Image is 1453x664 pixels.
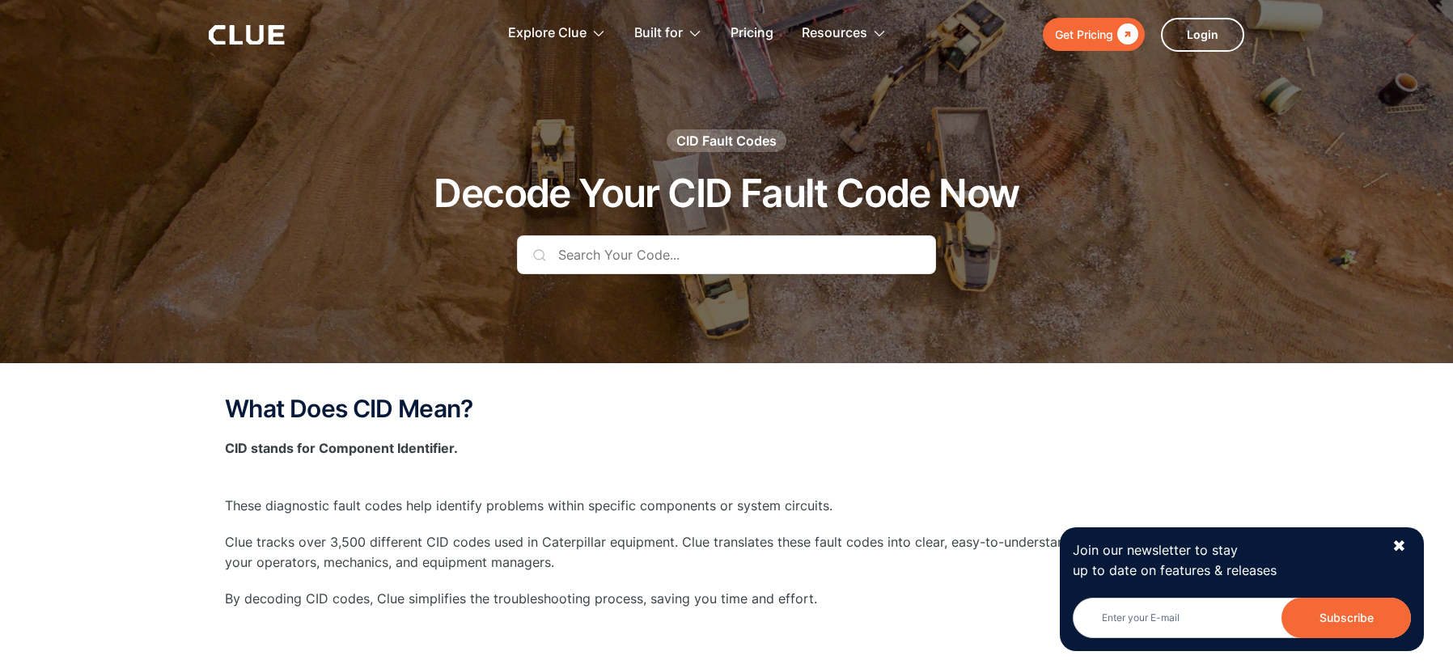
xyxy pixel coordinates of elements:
[1073,598,1411,638] input: Enter your E-mail
[1113,24,1138,44] div: 
[802,8,867,59] div: Resources
[1281,598,1411,638] input: Subscribe
[1073,540,1377,581] p: Join our newsletter to stay up to date on features & releases
[225,395,1228,422] h2: What Does CID Mean?
[676,132,777,150] div: CID Fault Codes
[1161,18,1244,52] a: Login
[508,8,587,59] div: Explore Clue
[1055,24,1113,44] div: Get Pricing
[517,235,936,274] input: Search Your Code...
[634,8,683,59] div: Built for
[225,475,1228,515] p: These diagnostic fault codes help identify problems within specific components or system circuits.
[1392,536,1406,556] div: ✖
[731,8,773,59] a: Pricing
[225,440,458,456] strong: CID stands for Component Identifier.
[225,589,1228,609] p: By decoding CID codes, Clue simplifies the troubleshooting process, saving you time and effort.
[225,532,1228,573] p: Clue tracks over 3,500 different CID codes used in Caterpillar equipment. Clue translates these f...
[225,625,1228,645] p: ‍
[1043,18,1145,51] a: Get Pricing
[434,172,1019,215] h1: Decode Your CID Fault Code Now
